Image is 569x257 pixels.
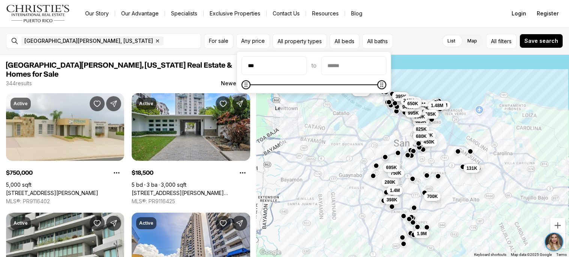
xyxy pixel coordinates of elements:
[216,216,231,231] button: Save Property: 1715 COND. LA INMACULADA PLAZA I #PH4
[422,110,439,119] button: 685K
[6,62,232,78] span: [GEOGRAPHIC_DATA][PERSON_NAME], [US_STATE] Real Estate & Homes for Sale
[511,252,552,257] span: Map data ©2025 Google
[486,34,516,48] button: Allfilters
[400,96,417,105] button: 245K
[403,97,422,106] button: 1.29M
[408,110,419,116] span: 995K
[355,88,367,94] span: 5.95M
[417,231,427,237] span: 1.9M
[106,96,121,111] button: Share Property
[306,8,345,19] a: Resources
[232,216,247,231] button: Share Property
[139,220,153,226] p: Active
[235,165,250,180] button: Property options
[537,11,558,17] span: Register
[395,93,406,99] span: 395K
[434,101,450,110] button: 2.5M
[216,76,255,91] button: Newest
[399,103,416,112] button: 945K
[383,163,400,172] button: 695K
[405,108,422,117] button: 435K
[413,125,430,134] button: 825K
[165,8,203,19] a: Specialists
[386,197,397,203] span: 398K
[419,130,436,139] button: 210K
[106,216,121,231] button: Share Property
[407,101,418,107] span: 650K
[377,80,386,89] span: Maximum
[241,38,265,44] span: Any price
[216,96,231,111] button: Save Property: 1215 CALLE LUCHETTI
[232,96,247,111] button: Share Property
[427,194,438,200] span: 700K
[209,38,228,44] span: For sale
[392,92,409,101] button: 395K
[405,108,422,117] button: 995K
[242,80,251,89] span: Minimum
[414,114,425,120] span: 950K
[415,104,432,113] button: 249K
[402,104,413,110] span: 945K
[387,168,404,177] button: 750K
[390,187,400,194] span: 1.4M
[406,98,419,104] span: 1.29M
[416,126,427,132] span: 825K
[236,34,270,48] button: Any price
[381,178,398,187] button: 280K
[321,57,386,75] input: priceMax
[422,132,433,138] span: 210K
[204,34,233,48] button: For sale
[437,102,447,108] span: 2.5M
[404,99,421,108] button: 650K
[109,165,124,180] button: Property options
[466,165,477,171] span: 131K
[392,92,404,101] button: 5M
[411,112,428,121] button: 950K
[14,101,28,107] p: Active
[387,186,403,195] button: 1.4M
[115,8,165,19] a: Our Advantage
[532,6,563,21] button: Register
[383,195,400,204] button: 398K
[311,63,317,69] span: to
[423,139,434,145] span: 450K
[428,101,446,110] button: 1.48M
[413,117,429,126] button: 625K
[524,38,558,44] span: Save search
[330,34,359,48] button: All beds
[273,34,327,48] button: All property types
[362,34,393,48] button: All baths
[204,8,266,19] a: Exclusive Properties
[6,5,70,23] img: logo
[139,101,153,107] p: Active
[424,192,441,201] button: 700K
[431,103,443,109] span: 1.48M
[550,218,565,233] button: Zoom in
[132,190,250,197] a: 1215 CALLE LUCHETTI, SAN JUAN PR, 00907
[413,109,424,115] span: 450K
[498,37,512,45] span: filters
[267,8,306,19] button: Contact Us
[507,6,531,21] button: Login
[242,57,306,75] input: priceMin
[24,38,153,44] span: [GEOGRAPHIC_DATA][PERSON_NAME], [US_STATE]
[425,111,436,117] span: 685K
[90,96,105,111] button: Save Property: 54 CALLE 54 SE #1273
[416,133,427,139] span: 680K
[6,80,32,86] p: 344 results
[345,8,368,19] a: Blog
[79,8,115,19] a: Our Story
[413,101,425,107] span: 1.95M
[416,118,426,124] span: 625K
[461,34,483,48] label: Map
[386,164,397,170] span: 695K
[5,5,22,22] img: ac2afc0f-b966-43d0-ba7c-ef51505f4d54.jpg
[384,179,395,185] span: 280K
[390,170,401,176] span: 750K
[512,11,526,17] span: Login
[221,80,241,86] span: Newest
[414,229,430,238] button: 1.9M
[463,164,480,173] button: 131K
[418,105,429,111] span: 249K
